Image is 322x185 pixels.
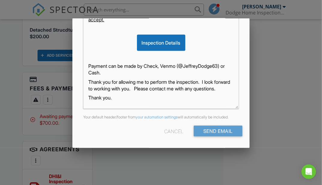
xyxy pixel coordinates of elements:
div: Inspection Details [137,35,185,51]
div: Open Intercom Messenger [302,165,316,179]
a: Inspection Details [137,40,185,46]
p: Payment can be made by Check, Venmo (@JeffreyDodge63) or Cash. [88,63,234,76]
input: Send Email [194,126,242,136]
div: Your default header/footer from will automatically be included. [80,115,242,120]
div: Cancel [164,126,184,136]
a: your automation settings [136,115,178,119]
p: Thank you for allowing me to perform the inspection. I look forward to working with you. Please c... [88,79,234,92]
p: Thank you. [88,94,234,101]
